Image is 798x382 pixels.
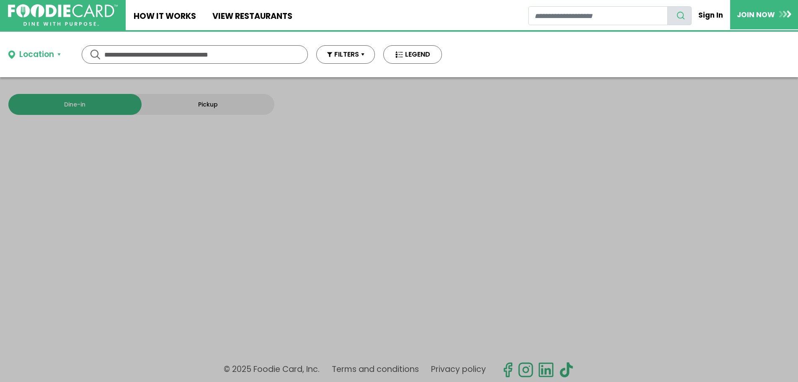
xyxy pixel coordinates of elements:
button: Location [8,49,61,61]
input: restaurant search [528,6,668,25]
img: FoodieCard; Eat, Drink, Save, Donate [8,4,118,26]
button: search [667,6,692,25]
a: Sign In [692,6,730,24]
div: Location [19,49,54,61]
button: LEGEND [383,45,442,64]
button: FILTERS [316,45,375,64]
